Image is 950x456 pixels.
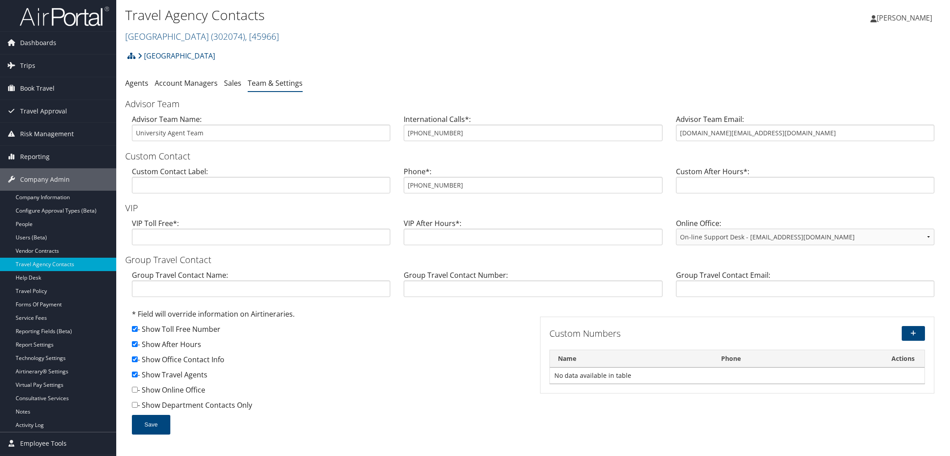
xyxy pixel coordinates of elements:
[397,166,669,201] div: Phone*:
[125,30,279,42] a: [GEOGRAPHIC_DATA]
[549,327,798,340] h3: Custom Numbers
[397,114,669,148] div: International Calls*:
[125,150,941,163] h3: Custom Contact
[248,78,303,88] a: Team & Settings
[20,146,50,168] span: Reporting
[20,100,67,122] span: Travel Approval
[397,270,669,304] div: Group Travel Contact Number:
[550,350,714,368] th: Name: activate to sort column descending
[20,168,70,191] span: Company Admin
[245,30,279,42] span: , [ 45966 ]
[20,123,74,145] span: Risk Management
[132,339,527,354] div: - Show After Hours
[550,368,925,384] td: No data available in table
[132,309,527,324] div: * Field will override information on Airtineraries.
[125,218,397,252] div: VIP Toll Free*:
[882,350,925,368] th: Actions: activate to sort column ascending
[870,4,941,31] a: [PERSON_NAME]
[132,385,527,400] div: - Show Online Office
[669,270,941,304] div: Group Travel Contact Email:
[132,400,527,415] div: - Show Department Contacts Only
[125,202,941,214] h3: VIP
[125,6,669,25] h1: Travel Agency Contacts
[669,166,941,201] div: Custom After Hours*:
[669,114,941,148] div: Advisor Team Email:
[211,30,245,42] span: ( 302074 )
[20,32,56,54] span: Dashboards
[132,324,527,339] div: - Show Toll Free Number
[125,254,941,266] h3: Group Travel Contact
[20,432,67,455] span: Employee Tools
[877,13,932,23] span: [PERSON_NAME]
[713,350,882,368] th: Phone: activate to sort column ascending
[125,78,148,88] a: Agents
[20,6,109,27] img: airportal-logo.png
[132,369,527,385] div: - Show Travel Agents
[669,218,941,252] div: Online Office:
[125,98,941,110] h3: Advisor Team
[138,47,215,65] a: [GEOGRAPHIC_DATA]
[224,78,241,88] a: Sales
[397,218,669,252] div: VIP After Hours*:
[20,54,35,77] span: Trips
[155,78,218,88] a: Account Managers
[132,354,527,369] div: - Show Office Contact Info
[125,270,397,304] div: Group Travel Contact Name:
[20,77,55,100] span: Book Travel
[125,166,397,201] div: Custom Contact Label:
[125,114,397,148] div: Advisor Team Name:
[132,415,170,435] button: Save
